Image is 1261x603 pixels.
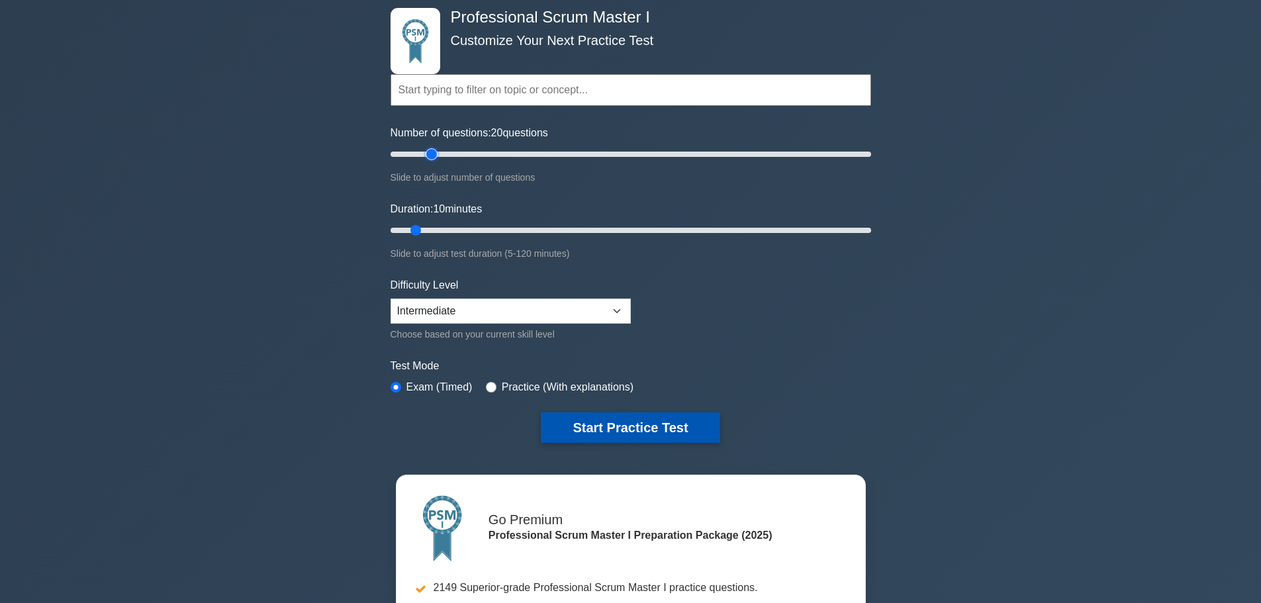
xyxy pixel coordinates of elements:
label: Test Mode [391,358,871,374]
input: Start typing to filter on topic or concept... [391,74,871,106]
div: Slide to adjust test duration (5-120 minutes) [391,246,871,261]
button: Start Practice Test [541,412,720,443]
div: Choose based on your current skill level [391,326,631,342]
h4: Professional Scrum Master I [445,8,806,27]
div: Slide to adjust number of questions [391,169,871,185]
span: 10 [433,203,445,214]
span: 20 [491,127,503,138]
label: Number of questions: questions [391,125,548,141]
label: Exam (Timed) [406,379,473,395]
label: Difficulty Level [391,277,459,293]
label: Practice (With explanations) [502,379,633,395]
label: Duration: minutes [391,201,483,217]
